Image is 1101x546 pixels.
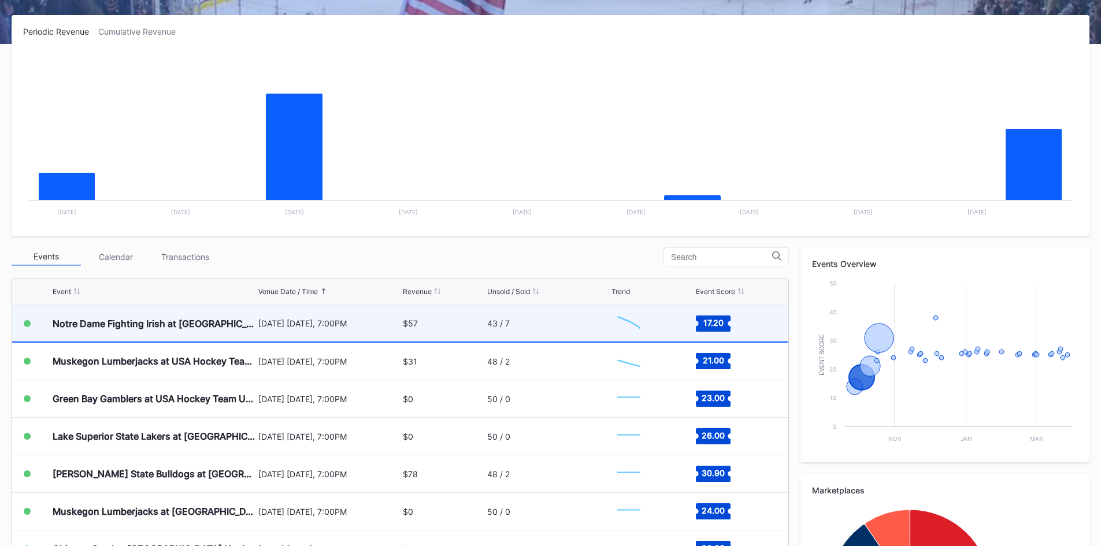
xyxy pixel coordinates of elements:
[671,252,772,262] input: Search
[611,422,646,451] svg: Chart title
[487,394,510,404] div: 50 / 0
[967,209,987,216] text: [DATE]
[258,507,401,517] div: [DATE] [DATE], 7:00PM
[696,287,735,296] div: Event Score
[53,287,71,296] div: Event
[611,384,646,413] svg: Chart title
[854,209,873,216] text: [DATE]
[487,318,510,328] div: 43 / 7
[829,337,836,344] text: 30
[53,468,255,480] div: [PERSON_NAME] State Bulldogs at [GEOGRAPHIC_DATA] Hockey NTDP U-18
[258,394,401,404] div: [DATE] [DATE], 7:00PM
[611,287,630,296] div: Trend
[611,347,646,376] svg: Chart title
[258,318,401,328] div: [DATE] [DATE], 7:00PM
[702,393,725,403] text: 23.00
[12,248,81,266] div: Events
[487,356,510,366] div: 48 / 2
[1030,435,1043,442] text: Mar
[258,432,401,441] div: [DATE] [DATE], 7:00PM
[740,209,759,216] text: [DATE]
[611,497,646,526] svg: Chart title
[53,318,255,329] div: Notre Dame Fighting Irish at [GEOGRAPHIC_DATA] Hockey NTDP U-18
[611,459,646,488] svg: Chart title
[258,356,401,366] div: [DATE] [DATE], 7:00PM
[487,469,510,479] div: 48 / 2
[53,355,255,367] div: Muskegon Lumberjacks at USA Hockey Team U-17
[403,287,432,296] div: Revenue
[57,209,76,216] text: [DATE]
[819,334,825,376] text: Event Score
[487,287,530,296] div: Unsold / Sold
[812,277,1078,451] svg: Chart title
[961,435,972,442] text: Jan
[702,468,725,478] text: 30.90
[812,485,1078,495] div: Marketplaces
[98,27,185,36] div: Cumulative Revenue
[403,507,413,517] div: $0
[285,209,304,216] text: [DATE]
[53,393,255,404] div: Green Bay Gamblers at USA Hockey Team U-17
[829,366,836,373] text: 20
[812,259,1078,269] div: Events Overview
[150,248,220,266] div: Transactions
[888,435,902,442] text: Nov
[258,287,318,296] div: Venue Date / Time
[399,209,418,216] text: [DATE]
[487,507,510,517] div: 50 / 0
[702,430,725,440] text: 26.00
[513,209,532,216] text: [DATE]
[830,394,836,401] text: 10
[829,309,836,315] text: 40
[829,280,836,287] text: 50
[403,394,413,404] div: $0
[81,248,150,266] div: Calendar
[611,309,646,338] svg: Chart title
[403,432,413,441] div: $0
[23,27,98,36] div: Periodic Revenue
[627,209,646,216] text: [DATE]
[53,430,255,442] div: Lake Superior State Lakers at [GEOGRAPHIC_DATA] Hockey NTDP U-18
[403,469,418,479] div: $78
[702,355,724,365] text: 21.00
[258,469,401,479] div: [DATE] [DATE], 7:00PM
[703,317,723,327] text: 17.20
[403,356,417,366] div: $31
[171,209,190,216] text: [DATE]
[702,506,725,515] text: 24.00
[53,506,255,517] div: Muskegon Lumberjacks at [GEOGRAPHIC_DATA] Hockey NTDP U-18
[23,51,1078,224] svg: Chart title
[833,423,836,430] text: 0
[403,318,418,328] div: $57
[487,432,510,441] div: 50 / 0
